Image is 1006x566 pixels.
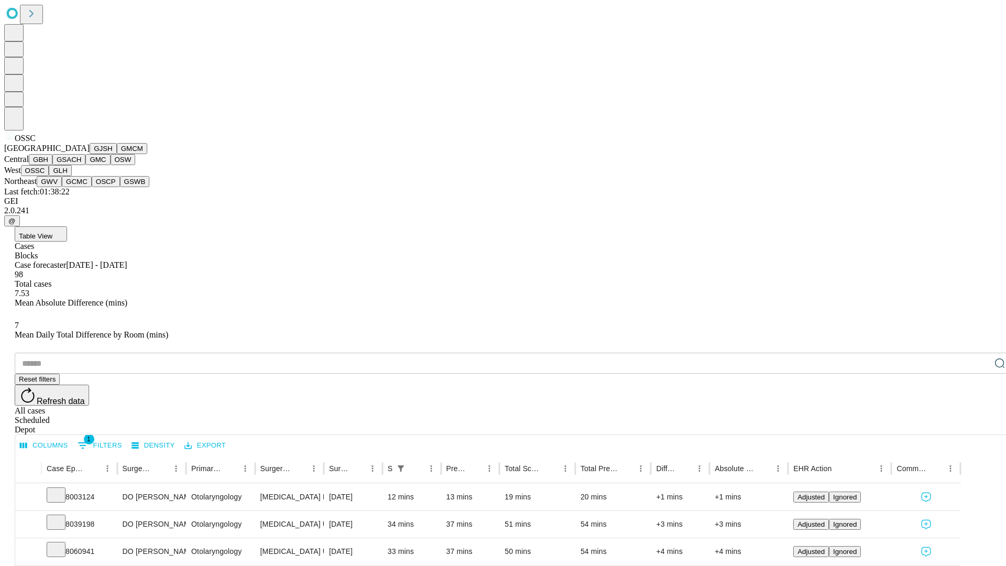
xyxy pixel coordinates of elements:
button: Menu [169,461,183,476]
span: 1 [84,434,94,444]
button: GSACH [52,154,85,165]
button: @ [4,215,20,226]
button: OSSC [21,165,49,176]
div: [DATE] [329,538,377,565]
div: [MEDICAL_DATA] INSERTION TUBE [MEDICAL_DATA] [260,484,319,510]
button: Adjusted [793,546,829,557]
span: Adjusted [797,520,825,528]
button: Menu [365,461,380,476]
button: GMCM [117,143,147,154]
div: 54 mins [581,511,646,538]
button: Sort [833,461,847,476]
button: Export [182,438,228,454]
button: Expand [20,516,36,534]
button: Menu [482,461,497,476]
div: Scheduled In Room Duration [388,464,392,473]
button: Ignored [829,546,861,557]
span: Central [4,155,29,164]
div: Surgeon Name [123,464,153,473]
button: GSWB [120,176,150,187]
div: +1 mins [656,484,704,510]
span: Case forecaster [15,260,66,269]
button: Sort [351,461,365,476]
span: Refresh data [37,397,85,406]
div: GEI [4,197,1002,206]
button: Menu [424,461,439,476]
span: [DATE] - [DATE] [66,260,127,269]
div: Predicted In Room Duration [446,464,467,473]
button: GBH [29,154,52,165]
div: 37 mins [446,538,495,565]
div: DO [PERSON_NAME] [PERSON_NAME] Do [123,511,181,538]
button: Sort [409,461,424,476]
button: Menu [238,461,253,476]
span: [GEOGRAPHIC_DATA] [4,144,90,153]
div: Otolaryngology [191,511,249,538]
span: Ignored [833,493,857,501]
button: Sort [467,461,482,476]
div: 37 mins [446,511,495,538]
div: [MEDICAL_DATA] UNDER AGE [DEMOGRAPHIC_DATA] [260,511,319,538]
div: Otolaryngology [191,538,249,565]
button: Table View [15,226,67,242]
span: 98 [15,270,23,279]
div: Surgery Name [260,464,291,473]
div: 2.0.241 [4,206,1002,215]
div: Primary Service [191,464,222,473]
button: Show filters [75,437,125,454]
div: [DATE] [329,484,377,510]
button: Menu [307,461,321,476]
div: 34 mins [388,511,436,538]
span: Table View [19,232,52,240]
span: Northeast [4,177,37,186]
div: Total Predicted Duration [581,464,618,473]
button: Adjusted [793,492,829,503]
div: 54 mins [581,538,646,565]
button: Sort [619,461,633,476]
button: GLH [49,165,71,176]
div: Difference [656,464,676,473]
button: Expand [20,543,36,561]
div: Total Scheduled Duration [505,464,542,473]
div: +4 mins [715,538,783,565]
span: Total cases [15,279,51,288]
button: Sort [85,461,100,476]
button: Sort [154,461,169,476]
button: Menu [633,461,648,476]
div: 51 mins [505,511,570,538]
div: 20 mins [581,484,646,510]
div: Otolaryngology [191,484,249,510]
div: +3 mins [656,511,704,538]
div: 13 mins [446,484,495,510]
span: 7.53 [15,289,29,298]
button: Density [129,438,178,454]
span: Mean Absolute Difference (mins) [15,298,127,307]
button: GCMC [62,176,92,187]
button: Ignored [829,519,861,530]
button: Refresh data [15,385,89,406]
div: +4 mins [656,538,704,565]
button: Show filters [393,461,408,476]
button: Sort [677,461,692,476]
button: GMC [85,154,110,165]
div: 8039198 [47,511,112,538]
button: OSW [111,154,136,165]
span: Ignored [833,520,857,528]
span: Adjusted [797,548,825,556]
button: Sort [292,461,307,476]
button: OSCP [92,176,120,187]
span: Mean Daily Total Difference by Room (mins) [15,330,168,339]
button: Menu [943,461,958,476]
div: Case Epic Id [47,464,84,473]
button: Menu [874,461,889,476]
div: 8003124 [47,484,112,510]
button: GWV [37,176,62,187]
div: 8060941 [47,538,112,565]
div: [MEDICAL_DATA] UNDER AGE [DEMOGRAPHIC_DATA] [260,538,319,565]
span: Ignored [833,548,857,556]
div: DO [PERSON_NAME] [PERSON_NAME] Do [123,484,181,510]
span: 7 [15,321,19,330]
div: Surgery Date [329,464,349,473]
div: 50 mins [505,538,570,565]
button: Sort [543,461,558,476]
